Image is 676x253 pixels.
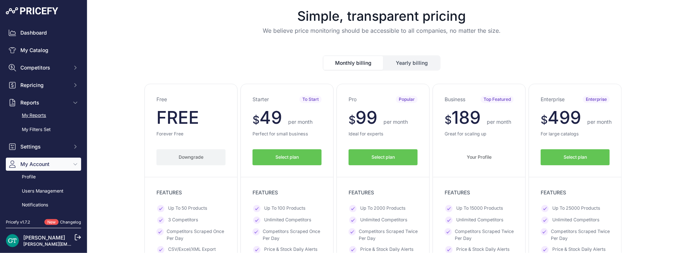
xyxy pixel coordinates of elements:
a: Notifications [6,199,81,212]
span: Up To 2000 Products [360,205,406,212]
button: Select plan [349,149,418,166]
img: Pricefy Logo [6,7,58,15]
a: My Filters Set [6,123,81,136]
span: Select plan [371,154,395,161]
h3: Enterprise [541,96,565,103]
span: Up To 25000 Products [552,205,600,212]
h3: Starter [252,96,269,103]
p: Ideal for experts [349,131,418,138]
span: Competitors Scraped Once Per Day [263,228,322,242]
h1: Simple, transparent pricing [93,9,670,23]
button: My Account [6,158,81,171]
button: Your Profile [445,149,514,166]
span: Competitors Scraped Twice Per Day [551,228,610,242]
span: 49 [259,107,282,128]
a: My Catalog [6,44,81,57]
span: $ [252,113,259,126]
button: Competitors [6,61,81,74]
span: 3 Competitors [168,217,198,224]
span: Repricing [20,82,68,89]
h3: Free [156,96,167,103]
h3: Pro [349,96,357,103]
span: Unlimited Competitors [552,217,600,224]
span: per month [487,119,511,125]
p: Forever Free [156,131,226,138]
span: 99 [355,107,377,128]
p: FEATURES [541,189,610,196]
span: Select plan [275,154,299,161]
span: Settings [20,143,68,150]
span: 499 [548,107,581,128]
h3: Business [445,96,465,103]
p: For large catalogs [541,131,610,138]
span: $ [445,113,452,126]
span: Unlimited Competitors [264,217,311,224]
span: Reports [20,99,68,106]
span: Competitors Scraped Once Per Day [167,228,226,242]
span: $ [541,113,548,126]
span: Up To 100 Products [264,205,306,212]
button: Downgrade [156,149,226,166]
span: Top Featured [481,96,514,103]
span: Competitors Scraped Twice Per Day [359,228,418,242]
span: Popular [396,96,418,103]
a: Change Password [6,213,81,226]
a: Changelog [60,220,81,225]
span: Competitors Scraped Twice Per Day [455,228,514,242]
p: We believe price monitoring should be accessible to all companies, no matter the size. [93,26,670,35]
span: Competitors [20,64,68,71]
p: FEATURES [349,189,418,196]
span: FREE [156,107,199,128]
span: To Start [299,96,322,103]
span: Your Profile [467,154,492,161]
span: Unlimited Competitors [360,217,407,224]
span: Enterprise [583,96,610,103]
span: per month [383,119,408,125]
button: Repricing [6,79,81,92]
span: My Account [20,161,68,168]
span: $ [349,113,355,126]
button: Reports [6,96,81,109]
button: Yearly billing [384,56,440,70]
p: Perfect for small business [252,131,322,138]
a: My Reports [6,109,81,122]
p: FEATURES [252,189,322,196]
span: Up To 50 Products [168,205,207,212]
span: per month [288,119,313,125]
button: Monthly billing [323,56,383,70]
span: New [44,219,59,225]
a: Dashboard [6,26,81,39]
span: per month [587,119,612,125]
button: Select plan [541,149,610,166]
p: Great for scaling up [445,131,514,138]
span: 189 [452,107,481,128]
div: Pricefy v1.7.2 [6,219,30,225]
span: Unlimited Competitors [456,217,504,224]
button: Select plan [252,149,322,166]
p: FEATURES [445,189,514,196]
p: FEATURES [156,189,226,196]
a: [PERSON_NAME][EMAIL_ADDRESS][DOMAIN_NAME] [23,241,135,247]
button: Settings [6,140,81,153]
span: Up To 15000 Products [456,205,503,212]
a: [PERSON_NAME] [23,234,65,241]
a: Users Management [6,185,81,198]
span: Select plan [564,154,587,161]
a: Profile [6,171,81,183]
